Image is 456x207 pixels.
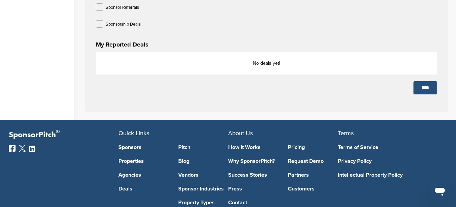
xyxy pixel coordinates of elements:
a: Sponsors [118,145,168,150]
span: Terms [338,129,354,137]
p: Sponsor Referrals [106,3,139,12]
a: Privacy Policy [338,158,437,164]
a: Pricing [288,145,338,150]
p: No deals yet! [103,59,430,67]
img: Facebook [9,145,16,152]
a: Terms of Service [338,145,437,150]
a: Vendors [178,172,228,178]
a: Intellectual Property Policy [338,172,437,178]
a: Partners [288,172,338,178]
iframe: Button to launch messaging window [429,180,451,202]
a: Blog [178,158,228,164]
a: Customers [288,186,338,191]
a: Agencies [118,172,168,178]
h3: My Reported Deals [96,40,437,49]
p: SponsorPitch [9,130,118,140]
img: Twitter [19,145,26,152]
a: Pitch [178,145,228,150]
a: Property Types [178,200,228,205]
a: Sponsor Industries [178,186,228,191]
a: Contact [228,200,278,205]
span: Quick Links [118,129,149,137]
a: Request Demo [288,158,338,164]
a: Deals [118,186,168,191]
a: Why SponsorPitch? [228,158,278,164]
span: About Us [228,129,253,137]
a: Properties [118,158,168,164]
a: Press [228,186,278,191]
span: ® [56,127,60,136]
a: How It Works [228,145,278,150]
p: Sponsorship Deals [106,20,141,29]
a: Success Stories [228,172,278,178]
